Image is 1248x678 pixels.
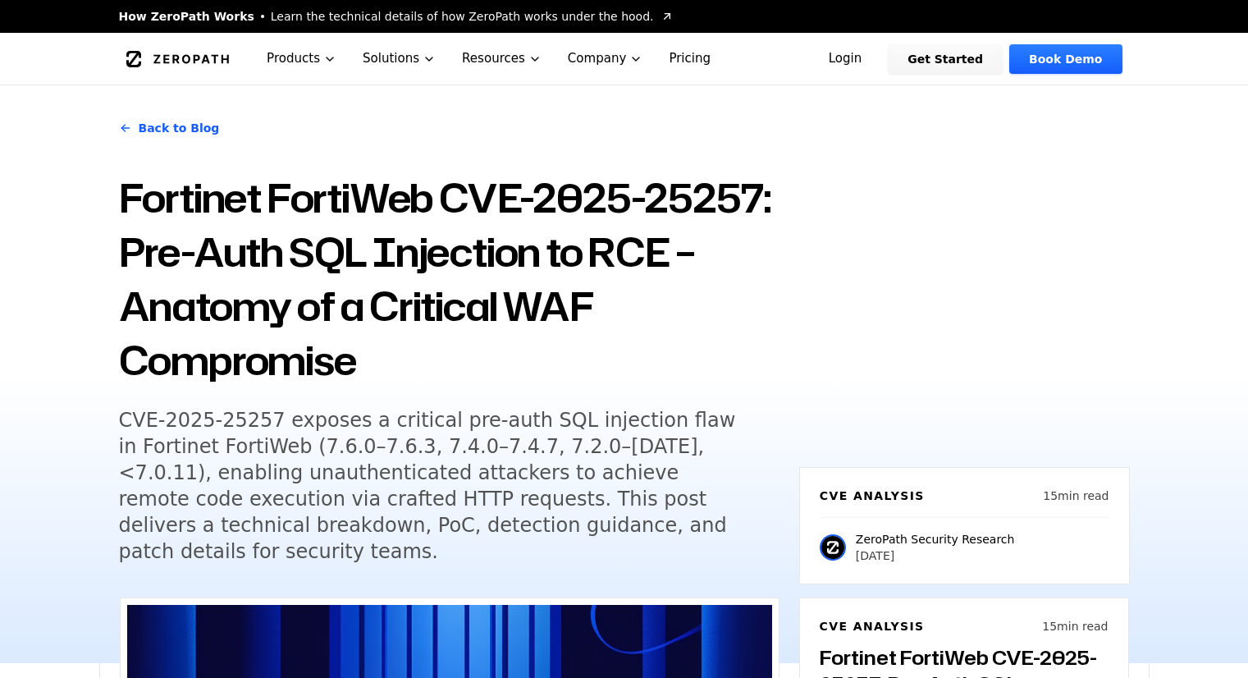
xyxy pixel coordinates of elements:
button: Resources [449,33,555,85]
button: Products [254,33,350,85]
p: 15 min read [1042,618,1108,634]
h6: CVE Analysis [820,618,925,634]
h5: CVE-2025-25257 exposes a critical pre-auth SQL injection flaw in Fortinet FortiWeb (7.6.0–7.6.3, ... [119,407,749,565]
h1: Fortinet FortiWeb CVE-2025-25257: Pre-Auth SQL Injection to RCE – Anatomy of a Critical WAF Compr... [119,171,779,387]
span: Learn the technical details of how ZeroPath works under the hood. [271,8,654,25]
nav: Global [99,33,1150,85]
a: Back to Blog [119,105,220,151]
button: Solutions [350,33,449,85]
a: Login [809,44,882,74]
h6: CVE Analysis [820,488,925,504]
p: [DATE] [856,547,1015,564]
span: How ZeroPath Works [119,8,254,25]
a: How ZeroPath WorksLearn the technical details of how ZeroPath works under the hood. [119,8,674,25]
a: Pricing [656,33,724,85]
img: ZeroPath Security Research [820,534,846,561]
a: Book Demo [1009,44,1122,74]
p: 15 min read [1043,488,1109,504]
p: ZeroPath Security Research [856,531,1015,547]
a: Get Started [888,44,1003,74]
button: Company [555,33,656,85]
